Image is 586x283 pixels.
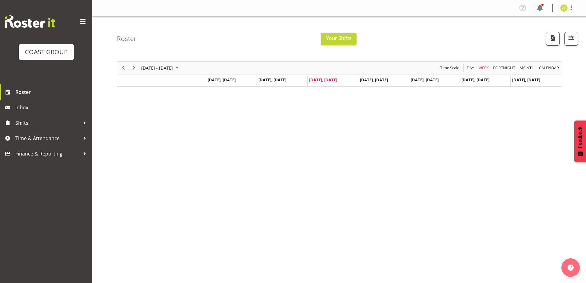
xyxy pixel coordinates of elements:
[140,64,181,72] button: October 2025
[492,64,516,72] button: Fortnight
[117,61,561,87] div: Timeline Week of October 1, 2025
[546,32,560,46] button: Download a PDF of the roster according to the set date range.
[25,47,68,57] div: COAST GROUP
[15,134,80,143] span: Time & Attendance
[15,149,80,158] span: Finance & Reporting
[208,77,236,83] span: [DATE], [DATE]
[466,64,475,72] button: Timeline Day
[461,77,489,83] span: [DATE], [DATE]
[15,118,80,127] span: Shifts
[568,265,574,271] img: help-xxl-2.png
[519,64,535,72] span: Month
[139,62,182,75] div: Sep 29 - Oct 05, 2025
[411,77,439,83] span: [DATE], [DATE]
[15,103,89,112] span: Inbox
[141,64,173,72] span: [DATE] - [DATE]
[439,64,460,72] button: Time Scale
[119,64,128,72] button: Previous
[130,64,138,72] button: Next
[5,15,55,28] img: Rosterit website logo
[309,77,337,83] span: [DATE], [DATE]
[560,4,568,12] img: zack-ziogas9954.jpg
[321,33,357,45] button: Your Shifts
[326,35,352,42] span: Your Shifts
[118,62,129,75] div: previous period
[259,77,287,83] span: [DATE], [DATE]
[538,64,560,72] span: calendar
[512,77,540,83] span: [DATE], [DATE]
[117,35,137,42] h4: Roster
[564,32,578,46] button: Filter Shifts
[440,64,460,72] span: Time Scale
[519,64,536,72] button: Timeline Month
[577,127,583,148] span: Feedback
[15,87,89,97] span: Roster
[129,62,139,75] div: next period
[574,120,586,162] button: Feedback - Show survey
[477,64,490,72] button: Timeline Week
[538,64,560,72] button: Month
[478,64,489,72] span: Week
[360,77,388,83] span: [DATE], [DATE]
[466,64,475,72] span: Day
